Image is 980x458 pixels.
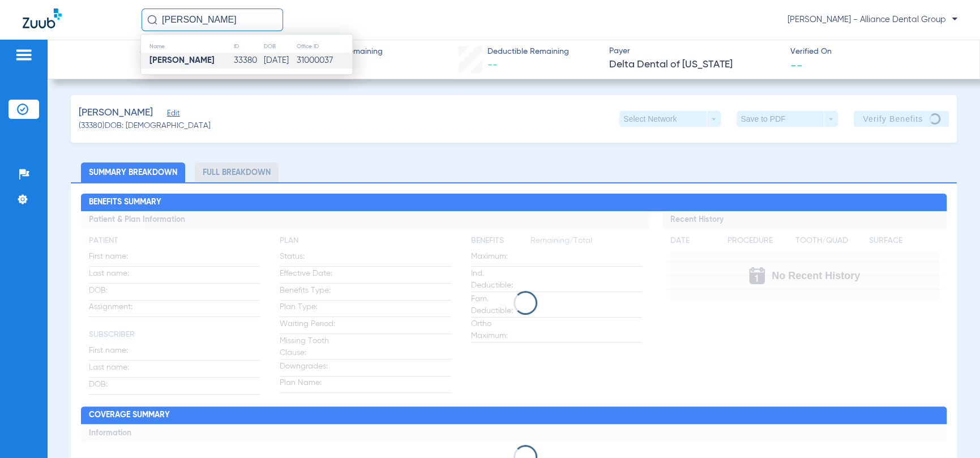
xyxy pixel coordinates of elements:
[263,53,296,69] td: [DATE]
[167,109,177,120] span: Edit
[487,46,569,58] span: Deductible Remaining
[81,162,185,182] li: Summary Breakdown
[296,40,352,53] th: Office ID
[147,15,157,25] img: Search Icon
[23,8,62,28] img: Zuub Logo
[149,56,215,65] strong: [PERSON_NAME]
[788,14,957,25] span: [PERSON_NAME] - Alliance Dental Group
[263,40,296,53] th: DOB
[81,406,947,425] h2: Coverage Summary
[609,45,780,57] span: Payer
[233,40,263,53] th: ID
[142,8,283,31] input: Search for patients
[15,48,33,62] img: hamburger-icon
[79,106,153,120] span: [PERSON_NAME]
[233,53,263,69] td: 33380
[195,162,279,182] li: Full Breakdown
[141,40,233,53] th: Name
[296,53,352,69] td: 31000037
[487,60,498,70] span: --
[790,46,961,58] span: Verified On
[790,59,803,71] span: --
[609,58,780,72] span: Delta Dental of [US_STATE]
[81,194,947,212] h2: Benefits Summary
[79,120,211,132] span: (33380) DOB: [DEMOGRAPHIC_DATA]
